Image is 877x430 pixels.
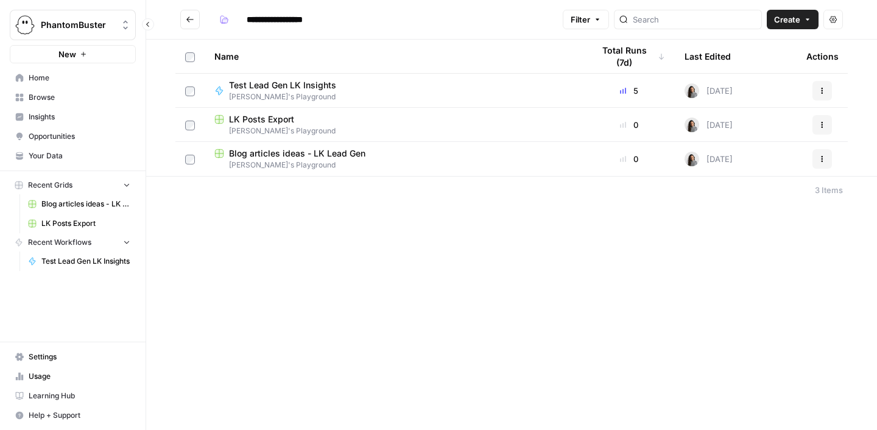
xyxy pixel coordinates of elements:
a: LK Posts Export [23,214,136,233]
button: Filter [563,10,609,29]
img: lz557jgq6p4mpcn4bjdnrurvuo6a [685,83,699,98]
button: Recent Grids [10,176,136,194]
a: Blog articles ideas - LK Lead Gen [23,194,136,214]
button: Workspace: PhantomBuster [10,10,136,40]
span: Filter [571,13,590,26]
span: Recent Workflows [28,237,91,248]
span: PhantomBuster [41,19,114,31]
a: Your Data [10,146,136,166]
img: lz557jgq6p4mpcn4bjdnrurvuo6a [685,118,699,132]
a: Learning Hub [10,386,136,406]
div: Name [214,40,574,73]
span: Test Lead Gen LK Insights [41,256,130,267]
a: Opportunities [10,127,136,146]
button: Go back [180,10,200,29]
div: Total Runs (7d) [593,40,665,73]
span: Learning Hub [29,390,130,401]
div: Actions [806,40,839,73]
button: Recent Workflows [10,233,136,252]
button: Create [767,10,819,29]
img: PhantomBuster Logo [14,14,36,36]
div: [DATE] [685,152,733,166]
a: Usage [10,367,136,386]
a: Browse [10,88,136,107]
div: [DATE] [685,83,733,98]
span: Insights [29,111,130,122]
span: [PERSON_NAME]'s Playground [214,160,574,171]
span: Create [774,13,800,26]
div: 0 [593,153,665,165]
span: Settings [29,351,130,362]
span: Usage [29,371,130,382]
span: Opportunities [29,131,130,142]
div: [DATE] [685,118,733,132]
span: Blog articles ideas - LK Lead Gen [41,199,130,210]
button: Help + Support [10,406,136,425]
span: New [58,48,76,60]
span: Recent Grids [28,180,72,191]
a: Test Lead Gen LK Insights[PERSON_NAME]'s Playground [214,79,574,102]
a: Blog articles ideas - LK Lead Gen[PERSON_NAME]'s Playground [214,147,574,171]
span: LK Posts Export [41,218,130,229]
div: 5 [593,85,665,97]
span: [PERSON_NAME]'s Playground [214,125,574,136]
span: [PERSON_NAME]'s Playground [229,91,346,102]
a: LK Posts Export[PERSON_NAME]'s Playground [214,113,574,136]
div: 0 [593,119,665,131]
span: Help + Support [29,410,130,421]
input: Search [633,13,756,26]
span: Blog articles ideas - LK Lead Gen [229,147,365,160]
span: Your Data [29,150,130,161]
img: lz557jgq6p4mpcn4bjdnrurvuo6a [685,152,699,166]
a: Home [10,68,136,88]
div: 3 Items [815,184,843,196]
button: New [10,45,136,63]
a: Settings [10,347,136,367]
div: Last Edited [685,40,731,73]
span: LK Posts Export [229,113,294,125]
span: Browse [29,92,130,103]
span: Test Lead Gen LK Insights [229,79,336,91]
span: Home [29,72,130,83]
a: Insights [10,107,136,127]
a: Test Lead Gen LK Insights [23,252,136,271]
